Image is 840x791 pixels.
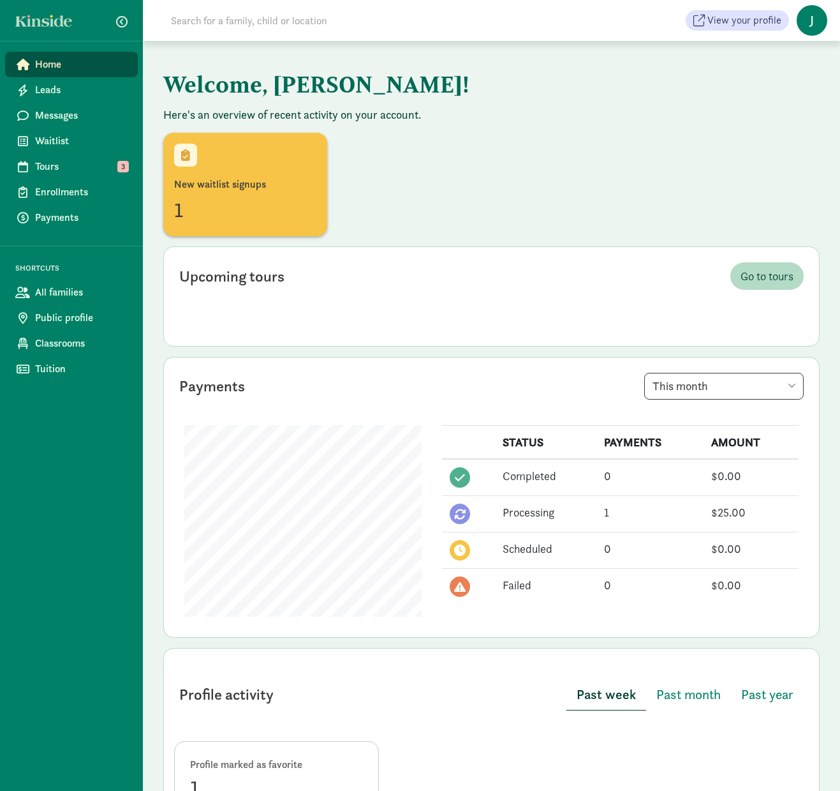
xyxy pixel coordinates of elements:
a: New waitlist signups1 [163,133,327,236]
span: Payments [35,210,128,225]
div: Failed [503,576,589,594]
a: Public profile [5,305,138,331]
span: View your profile [707,13,781,28]
button: Past week [566,679,646,711]
div: Profile marked as favorite [190,757,363,772]
a: Enrollments [5,179,138,205]
div: Completed [503,467,589,485]
span: Leads [35,82,128,98]
span: Past month [656,684,721,705]
span: Public profile [35,310,128,326]
h1: Welcome, [PERSON_NAME]! [163,61,795,107]
th: PAYMENTS [596,426,704,460]
span: All families [35,285,128,300]
a: Leads [5,77,138,103]
input: Search for a family, child or location [163,8,521,33]
span: Enrollments [35,185,128,200]
a: Payments [5,205,138,230]
span: Waitlist [35,133,128,149]
div: 0 [604,467,696,485]
div: 1 [604,504,696,521]
a: Messages [5,103,138,128]
th: AMOUNT [704,426,799,460]
a: Home [5,52,138,77]
div: New waitlist signups [174,177,316,192]
a: Waitlist [5,128,138,154]
p: Here's an overview of recent activity on your account. [163,107,820,123]
div: Profile activity [179,683,274,706]
div: Payments [179,375,245,398]
a: View your profile [686,10,789,31]
span: Past week [577,684,636,705]
div: Processing [503,504,589,521]
a: Classrooms [5,331,138,356]
div: 0 [604,576,696,594]
th: STATUS [495,426,596,460]
iframe: Chat Widget [776,730,840,791]
div: 1 [174,195,316,225]
span: Past year [741,684,793,705]
div: $0.00 [711,540,791,557]
div: $0.00 [711,576,791,594]
div: $0.00 [711,467,791,485]
span: Go to tours [741,267,793,285]
div: 0 [604,540,696,557]
span: J [797,5,827,36]
div: Upcoming tours [179,265,284,288]
button: Past month [646,679,731,710]
div: Scheduled [503,540,589,557]
span: Classrooms [35,336,128,351]
button: Past year [731,679,804,710]
span: Home [35,57,128,72]
a: Go to tours [730,262,804,290]
a: Tours 3 [5,154,138,179]
span: Tuition [35,361,128,377]
a: All families [5,280,138,305]
a: Tuition [5,356,138,382]
div: $25.00 [711,504,791,521]
span: Tours [35,159,128,174]
span: 3 [117,161,129,172]
span: Messages [35,108,128,123]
